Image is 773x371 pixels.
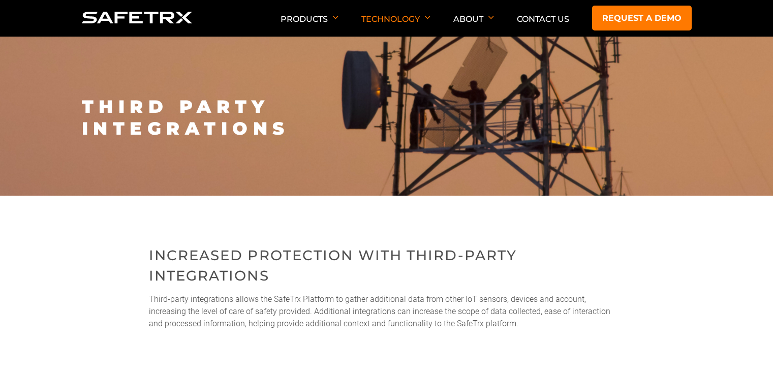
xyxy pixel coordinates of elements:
[82,12,193,23] img: Logo SafeTrx
[488,16,494,19] img: Arrow down icon
[149,293,625,330] p: Third-party integrations allows the SafeTrx Platform to gather additional data from other IoT sen...
[82,96,692,139] h1: Third Party Integrations
[149,245,625,286] h2: Increased protection with third-party integrations
[425,16,430,19] img: Arrow down icon
[361,14,430,37] p: Technology
[281,14,338,37] p: Products
[517,14,569,24] a: Contact Us
[592,6,692,30] a: Request a demo
[453,14,494,37] p: About
[333,16,338,19] img: Arrow down icon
